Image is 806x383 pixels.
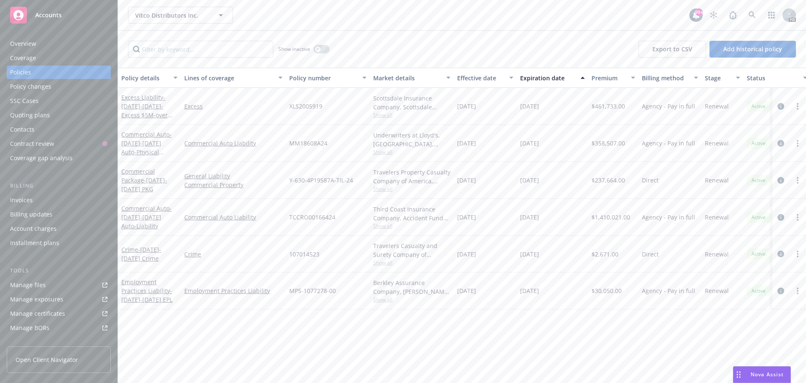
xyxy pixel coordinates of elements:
a: more [793,249,803,259]
span: - [DATE]-[DATE] Crime [121,246,161,262]
button: Effective date [454,68,517,88]
a: Commercial Auto [121,130,172,200]
span: Export to CSV [652,45,692,53]
span: Active [750,140,767,147]
div: Stage [705,74,731,82]
button: Export to CSV [639,41,706,58]
span: [DATE] [457,139,476,148]
span: Active [750,177,767,184]
div: Expiration date [520,74,576,82]
a: Summary of insurance [7,335,111,349]
span: Show all [373,222,450,230]
span: $2,671.00 [591,250,618,259]
span: Agency - Pay in full [642,139,695,148]
a: Search [744,7,761,24]
a: Coverage gap analysis [7,151,111,165]
div: Drag to move [733,367,744,383]
a: Quoting plans [7,108,111,122]
a: Excess Liability [121,93,174,137]
span: Active [750,287,767,295]
span: Nova Assist [751,371,784,378]
span: - [DATE]-[DATE]-Excess $5M-over GL, Auto, and Employers Liability [121,93,174,137]
div: Market details [373,74,441,82]
span: Active [750,214,767,221]
a: circleInformation [776,101,786,111]
div: Premium [591,74,626,82]
a: Employment Practices Liability [184,286,283,295]
span: XLS2005919 [289,102,322,111]
span: Vitco Distributors Inc. [135,11,208,20]
span: [DATE] [457,213,476,222]
span: Active [750,250,767,258]
div: Overview [10,37,36,50]
a: circleInformation [776,212,786,222]
a: Crime [184,250,283,259]
div: SSC Cases [10,94,39,108]
span: Open Client Navigator [16,355,78,364]
div: Policy number [289,74,357,82]
a: Invoices [7,193,111,207]
span: [DATE] [457,176,476,185]
button: Stage [701,68,743,88]
span: [DATE] [457,250,476,259]
span: Add historical policy [723,45,782,53]
a: Overview [7,37,111,50]
span: $30,050.00 [591,286,622,295]
span: Direct [642,250,659,259]
button: Vitco Distributors Inc. [128,7,233,24]
button: Expiration date [517,68,588,88]
span: Active [750,103,767,110]
span: $237,664.00 [591,176,625,185]
div: Policy changes [10,80,51,93]
a: Manage files [7,278,111,292]
a: Contacts [7,123,111,136]
span: [DATE] [520,102,539,111]
div: Underwriters at Lloyd's, [GEOGRAPHIC_DATA], [PERSON_NAME] of [GEOGRAPHIC_DATA], RT Specialty Insu... [373,131,450,148]
button: Add historical policy [709,41,796,58]
a: Commercial Auto [121,204,172,230]
span: - [DATE]-[DATE] Auto-Liability [121,204,172,230]
button: Market details [370,68,454,88]
span: MPS-1077278-00 [289,286,336,295]
span: Renewal [705,250,729,259]
div: Billing updates [10,208,52,221]
button: Billing method [639,68,701,88]
div: Scottsdale Insurance Company, Scottsdale Insurance Company (Nationwide), CRC Group [373,94,450,111]
span: Agency - Pay in full [642,102,695,111]
div: Policies [10,66,31,79]
div: Manage certificates [10,307,65,320]
span: [DATE] [520,250,539,259]
div: Summary of insurance [10,335,74,349]
span: [DATE] [520,139,539,148]
div: Status [747,74,798,82]
a: General Liability [184,172,283,180]
input: Filter by keyword... [128,41,273,58]
a: circleInformation [776,286,786,296]
span: MM18608A24 [289,139,327,148]
div: Berkley Assurance Company, [PERSON_NAME] Corporation, Anzen Insurance Solutions LLC [373,278,450,296]
div: Effective date [457,74,504,82]
span: Show all [373,185,450,193]
span: Show all [373,296,450,303]
a: more [793,286,803,296]
span: Y-630-4P19587A-TIL-24 [289,176,353,185]
div: Coverage [10,51,36,65]
span: [DATE] [457,102,476,111]
a: Policies [7,66,111,79]
a: Account charges [7,222,111,235]
div: Account charges [10,222,57,235]
a: more [793,175,803,185]
button: Lines of coverage [181,68,286,88]
span: Renewal [705,102,729,111]
span: Show all [373,259,450,266]
a: Report a Bug [725,7,741,24]
span: Show all [373,111,450,119]
span: $358,507.00 [591,139,625,148]
div: Manage exposures [10,293,63,306]
div: Billing method [642,74,689,82]
div: Third Coast Insurance Company, Accident Fund Group (AF Group), RT Specialty Insurance Services, L... [373,205,450,222]
a: Installment plans [7,236,111,250]
a: Manage certificates [7,307,111,320]
span: - [DATE]-[DATE] PKG [121,176,167,193]
a: circleInformation [776,138,786,148]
